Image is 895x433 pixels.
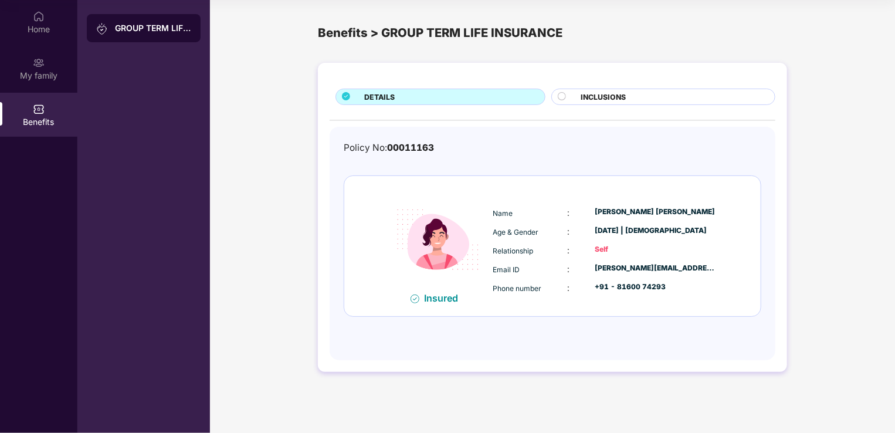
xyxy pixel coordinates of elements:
[493,284,541,293] span: Phone number
[567,226,569,236] span: :
[595,263,716,274] div: [PERSON_NAME][EMAIL_ADDRESS][PERSON_NAME][DOMAIN_NAME]
[115,22,191,34] div: GROUP TERM LIFE INSURANCE
[493,228,538,236] span: Age & Gender
[567,208,569,218] span: :
[567,245,569,255] span: :
[387,142,434,153] span: 00011163
[595,207,716,218] div: [PERSON_NAME] [PERSON_NAME]
[595,225,716,236] div: [DATE] | [DEMOGRAPHIC_DATA]
[344,141,434,155] div: Policy No:
[386,188,490,292] img: icon
[424,292,465,304] div: Insured
[33,57,45,69] img: svg+xml;base64,PHN2ZyB3aWR0aD0iMjAiIGhlaWdodD0iMjAiIHZpZXdCb3g9IjAgMCAyMCAyMCIgZmlsbD0ibm9uZSIgeG...
[493,209,513,218] span: Name
[581,92,626,103] span: INCLUSIONS
[595,244,716,255] div: Self
[33,103,45,115] img: svg+xml;base64,PHN2ZyBpZD0iQmVuZWZpdHMiIHhtbG5zPSJodHRwOi8vd3d3LnczLm9yZy8yMDAwL3N2ZyIgd2lkdGg9Ij...
[567,283,569,293] span: :
[567,264,569,274] span: :
[493,246,533,255] span: Relationship
[595,282,716,293] div: +91 - 81600 74293
[364,92,395,103] span: DETAILS
[96,23,108,35] img: svg+xml;base64,PHN2ZyB3aWR0aD0iMjAiIGhlaWdodD0iMjAiIHZpZXdCb3g9IjAgMCAyMCAyMCIgZmlsbD0ibm9uZSIgeG...
[411,295,419,303] img: svg+xml;base64,PHN2ZyB4bWxucz0iaHR0cDovL3d3dy53My5vcmcvMjAwMC9zdmciIHdpZHRoPSIxNiIgaGVpZ2h0PSIxNi...
[33,11,45,22] img: svg+xml;base64,PHN2ZyBpZD0iSG9tZSIgeG1sbnM9Imh0dHA6Ly93d3cudzMub3JnLzIwMDAvc3ZnIiB3aWR0aD0iMjAiIG...
[318,23,787,42] div: Benefits > GROUP TERM LIFE INSURANCE
[493,265,520,274] span: Email ID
